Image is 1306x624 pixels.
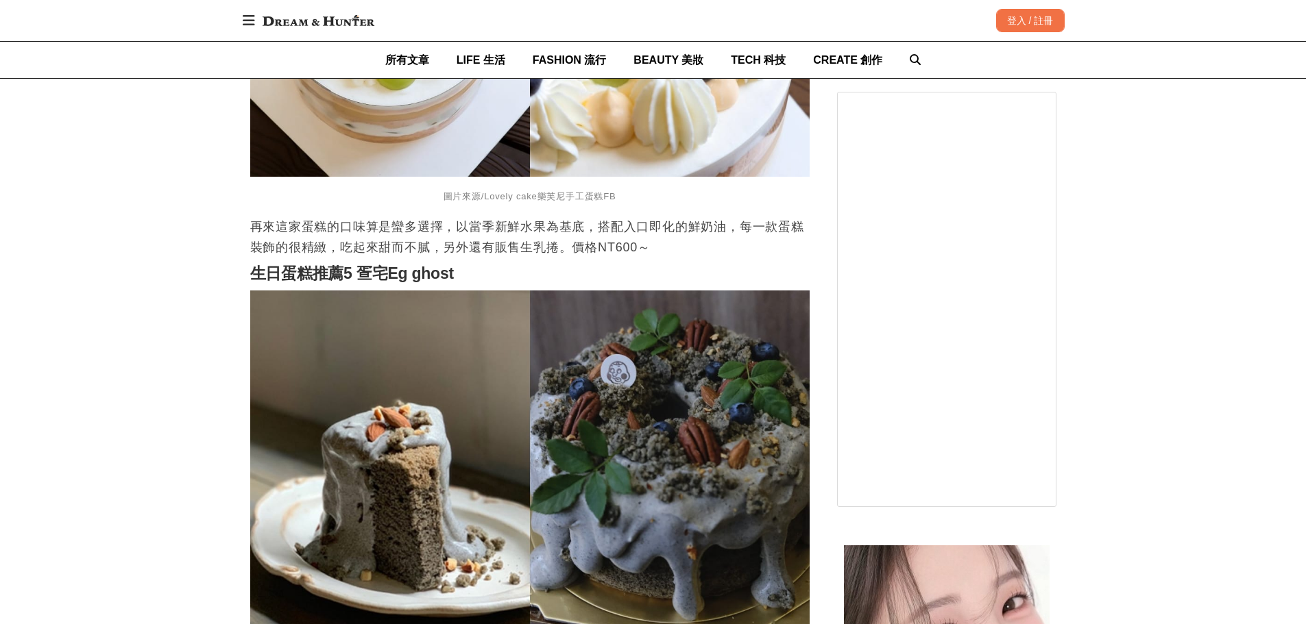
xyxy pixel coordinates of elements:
a: FASHION 流行 [533,42,607,78]
p: 再來這家蛋糕的口味算是蠻多選擇，以當季新鮮水果為基底，搭配入口即化的鮮奶油，每一款蛋糕裝飾的很精緻，吃起來甜而不膩，另外還有販售生乳捲。價格NT600～ [250,216,810,258]
span: LIFE 生活 [457,54,505,66]
a: TECH 科技 [731,42,786,78]
span: TECH 科技 [731,54,786,66]
span: CREATE 創作 [813,54,882,66]
a: CREATE 創作 [813,42,882,78]
strong: 生日蛋糕推薦5 疍宅Eg ghost [250,264,454,282]
span: 所有文章 [385,54,429,66]
span: FASHION 流行 [533,54,607,66]
a: 所有文章 [385,42,429,78]
img: Dream & Hunter [256,8,381,33]
a: BEAUTY 美妝 [633,42,703,78]
a: LIFE 生活 [457,42,505,78]
span: BEAUTY 美妝 [633,54,703,66]
span: 圖片來源/Lovely cake樂芙尼手工蛋糕FB [444,191,616,201]
div: 登入 / 註冊 [996,9,1065,32]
